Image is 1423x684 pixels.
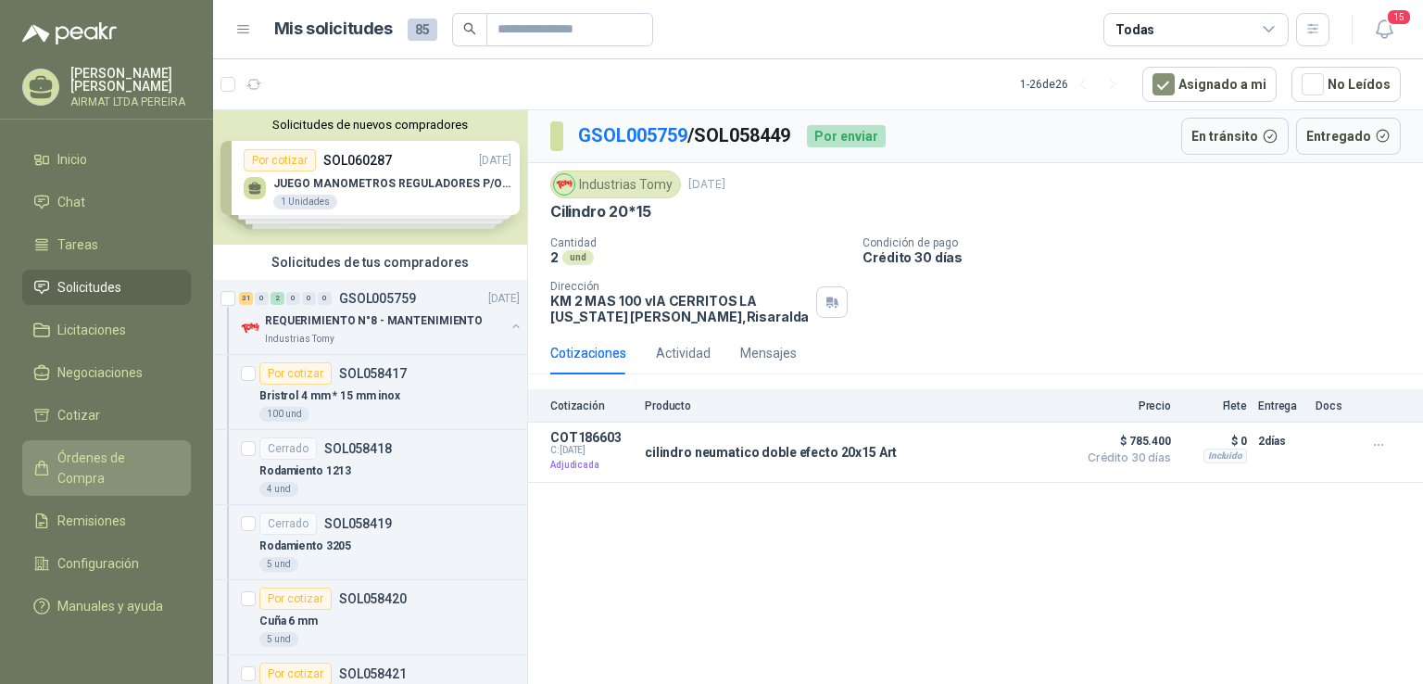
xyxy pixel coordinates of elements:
span: Remisiones [57,511,126,531]
a: Remisiones [22,503,191,538]
div: 5 und [259,632,298,647]
a: Negociaciones [22,355,191,390]
div: 100 und [259,407,309,422]
p: Docs [1316,399,1353,412]
div: 31 [239,292,253,305]
p: Adjudicada [550,456,634,475]
span: Inicio [57,149,87,170]
a: Por cotizarSOL058420Cuña 6 mm5 und [213,580,527,655]
a: Cotizar [22,398,191,433]
p: SOL058419 [324,517,392,530]
a: Por cotizarSOL058417Bristrol 4 mm * 15 mm inox100 und [213,355,527,430]
button: Asignado a mi [1142,67,1277,102]
span: Tareas [57,234,98,255]
p: COT186603 [550,430,634,445]
a: Órdenes de Compra [22,440,191,496]
a: CerradoSOL058419Rodamiento 32055 und [213,505,527,580]
p: REQUERIMIENTO N°8 - MANTENIMIENTO [265,312,483,330]
p: Rodamiento 3205 [259,538,351,555]
div: 1 - 26 de 26 [1020,70,1127,99]
p: Cantidad [550,236,848,249]
p: [PERSON_NAME] [PERSON_NAME] [70,67,191,93]
img: Company Logo [554,174,574,195]
button: En tránsito [1181,118,1289,155]
span: search [463,22,476,35]
button: Solicitudes de nuevos compradores [220,118,520,132]
div: Actividad [656,343,711,363]
div: Industrias Tomy [550,171,681,198]
span: Crédito 30 días [1078,452,1171,463]
p: 2 [550,249,559,265]
div: Por enviar [807,125,886,147]
button: Entregado [1296,118,1402,155]
div: Solicitudes de nuevos compradoresPor cotizarSOL060287[DATE] JUEGO MANOMETROS REGULADORES P/OXIGEN... [213,110,527,245]
span: Manuales y ayuda [57,596,163,616]
div: Mensajes [740,343,797,363]
p: / SOL058449 [578,121,792,150]
div: 4 und [259,482,298,497]
p: SOL058421 [339,667,407,680]
img: Company Logo [239,317,261,339]
span: C: [DATE] [550,445,634,456]
span: Órdenes de Compra [57,448,173,488]
p: [DATE] [688,176,725,194]
a: Configuración [22,546,191,581]
div: Por cotizar [259,362,332,385]
span: Negociaciones [57,362,143,383]
p: Rodamiento 1213 [259,462,351,480]
p: Precio [1078,399,1171,412]
div: 0 [302,292,316,305]
p: Bristrol 4 mm * 15 mm inox [259,387,400,405]
button: No Leídos [1291,67,1401,102]
a: Solicitudes [22,270,191,305]
span: $ 785.400 [1078,430,1171,452]
p: Cotización [550,399,634,412]
span: Cotizar [57,405,100,425]
div: 0 [255,292,269,305]
div: 0 [286,292,300,305]
div: 2 [271,292,284,305]
p: Crédito 30 días [863,249,1416,265]
p: Producto [645,399,1067,412]
div: Por cotizar [259,588,332,610]
a: Chat [22,184,191,220]
p: Cuña 6 mm [259,613,318,630]
h1: Mis solicitudes [274,16,393,43]
p: SOL058417 [339,367,407,380]
p: Flete [1182,399,1247,412]
div: Solicitudes de tus compradores [213,245,527,280]
a: 31 0 2 0 0 0 GSOL005759[DATE] Company LogoREQUERIMIENTO N°8 - MANTENIMIENTOIndustrias Tomy [239,287,523,347]
img: Logo peakr [22,22,117,44]
a: GSOL005759 [578,124,687,146]
p: Cilindro 20*15 [550,202,650,222]
p: SOL058418 [324,442,392,455]
span: 15 [1386,8,1412,26]
p: Entrega [1258,399,1304,412]
button: 15 [1367,13,1401,46]
p: Dirección [550,280,809,293]
p: Condición de pago [863,236,1416,249]
p: SOL058420 [339,592,407,605]
a: Licitaciones [22,312,191,348]
span: 85 [408,19,437,41]
span: Solicitudes [57,277,121,298]
a: CerradoSOL058418Rodamiento 12134 und [213,430,527,505]
a: Inicio [22,142,191,177]
p: GSOL005759 [339,292,416,305]
p: $ 0 [1182,430,1247,452]
div: Cerrado [259,437,317,460]
a: Manuales y ayuda [22,589,191,624]
div: Cotizaciones [550,343,626,363]
span: Configuración [57,553,139,574]
p: AIRMAT LTDA PEREIRA [70,96,191,108]
div: und [562,250,594,265]
a: Tareas [22,227,191,262]
p: 2 días [1258,430,1304,452]
div: 0 [318,292,332,305]
p: KM 2 MAS 100 vIA CERRITOS LA [US_STATE] [PERSON_NAME] , Risaralda [550,293,809,324]
div: Todas [1115,19,1154,40]
p: Industrias Tomy [265,332,334,347]
div: Incluido [1203,449,1247,463]
div: Cerrado [259,513,317,535]
p: [DATE] [488,290,520,308]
